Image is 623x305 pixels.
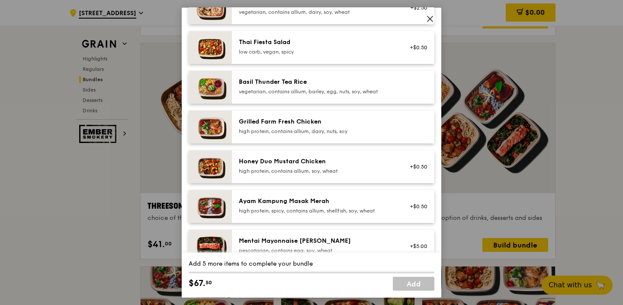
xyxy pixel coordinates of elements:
[239,118,394,126] div: Grilled Farm Fresh Chicken
[239,237,394,245] div: Mentai Mayonnaise [PERSON_NAME]
[239,78,394,86] div: Basil Thunder Tea Rice
[189,276,206,289] span: $67.
[239,38,394,47] div: Thai Fiesta Salad
[189,230,232,263] img: daily_normal_Mentai-Mayonnaise-Aburi-Salmon-HORZ.jpg
[239,48,394,55] div: low carb, vegan, spicy
[239,9,394,16] div: vegetarian, contains allium, dairy, soy, wheat
[239,88,394,95] div: vegetarian, contains allium, barley, egg, nuts, soy, wheat
[405,4,427,11] div: +$2.50
[189,31,232,64] img: daily_normal_Thai_Fiesta_Salad__Horizontal_.jpg
[189,259,434,268] div: Add 5 more items to complete your bundle
[239,197,394,206] div: Ayam Kampung Masak Merah
[189,71,232,104] img: daily_normal_HORZ-Basil-Thunder-Tea-Rice.jpg
[239,247,394,254] div: pescatarian, contains egg, soy, wheat
[405,44,427,51] div: +$0.50
[405,203,427,210] div: +$0.50
[206,279,212,286] span: 50
[405,243,427,250] div: +$5.00
[189,150,232,183] img: daily_normal_Honey_Duo_Mustard_Chicken__Horizontal_.jpg
[239,128,394,135] div: high protein, contains allium, dairy, nuts, soy
[405,163,427,170] div: +$0.50
[239,157,394,166] div: Honey Duo Mustard Chicken
[239,207,394,214] div: high protein, spicy, contains allium, shellfish, soy, wheat
[189,111,232,143] img: daily_normal_HORZ-Grilled-Farm-Fresh-Chicken.jpg
[393,276,434,290] a: Add
[189,190,232,223] img: daily_normal_Ayam_Kampung_Masak_Merah_Horizontal_.jpg
[239,168,394,175] div: high protein, contains allium, soy, wheat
